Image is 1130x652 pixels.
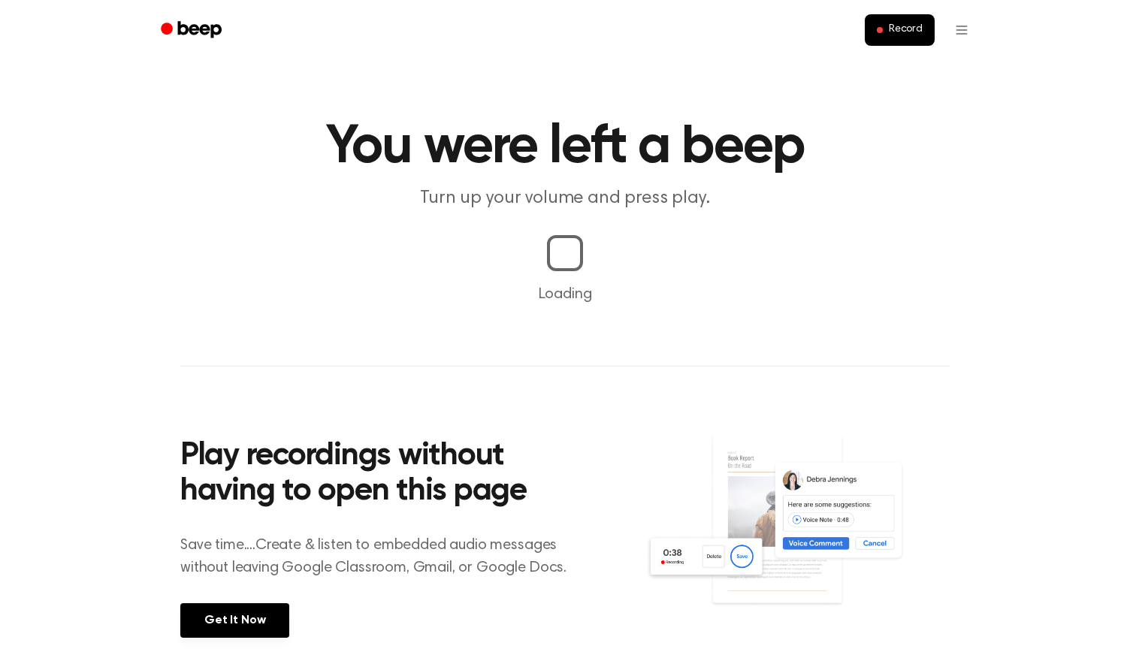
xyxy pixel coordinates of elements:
button: Open menu [944,12,980,48]
p: Loading [18,283,1112,306]
a: Get It Now [180,603,289,638]
p: Save time....Create & listen to embedded audio messages without leaving Google Classroom, Gmail, ... [180,534,585,579]
h1: You were left a beep [180,120,950,174]
span: Record [889,23,923,37]
h2: Play recordings without having to open this page [180,439,585,510]
p: Turn up your volume and press play. [276,186,854,211]
img: Voice Comments on Docs and Recording Widget [645,434,950,636]
a: Beep [150,16,235,45]
button: Record [865,14,935,46]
